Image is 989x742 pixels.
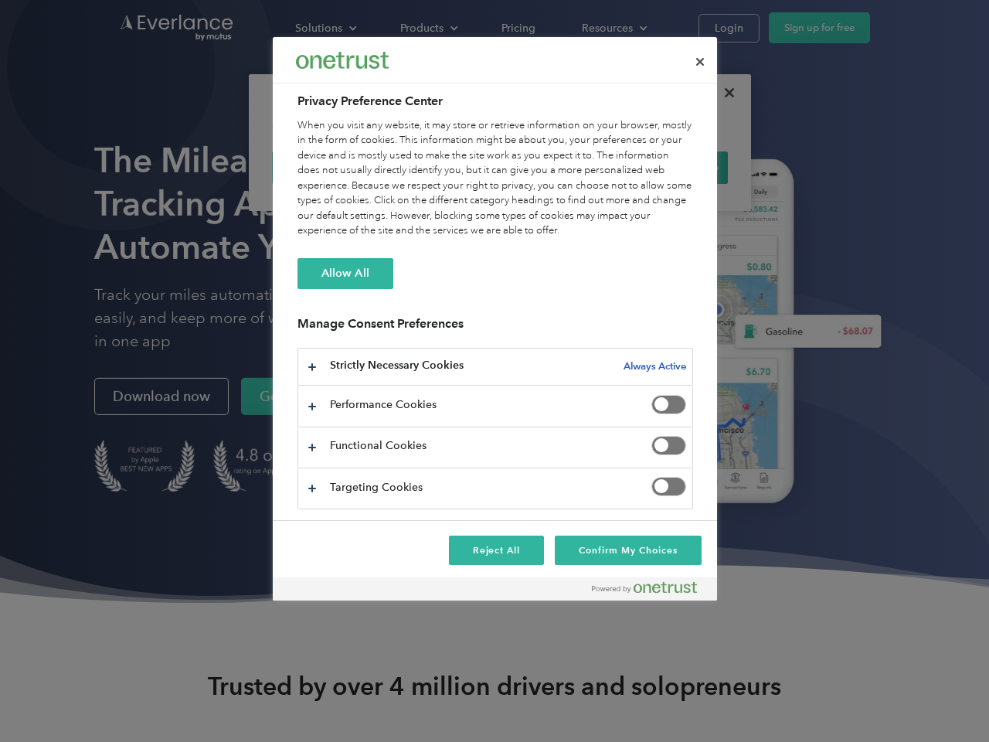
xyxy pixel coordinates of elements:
[592,581,709,601] a: Powered by OneTrust Opens in a new Tab
[296,52,389,68] img: Everlance
[555,536,701,565] button: Confirm My Choices
[296,45,389,76] div: Everlance
[297,92,693,111] h2: Privacy Preference Center
[273,37,717,601] div: Privacy Preference Center
[297,118,693,239] div: When you visit any website, it may store or retrieve information on your browser, mostly in the f...
[592,581,697,594] img: Powered by OneTrust Opens in a new Tab
[273,37,717,601] div: Preference center
[297,258,393,289] button: Allow All
[449,536,545,565] button: Reject All
[297,316,693,340] h3: Manage Consent Preferences
[683,45,717,79] button: Close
